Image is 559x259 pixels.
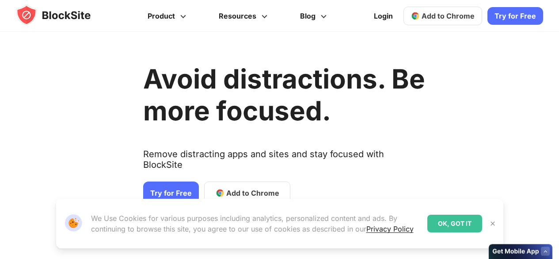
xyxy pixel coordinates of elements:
div: OK, GOT IT [427,215,482,232]
a: Try for Free [143,182,199,205]
img: blocksite-icon.5d769676.svg [16,4,108,26]
img: chrome-icon.svg [411,12,420,20]
a: Add to Chrome [403,7,482,25]
p: We Use Cookies for various purposes including analytics, personalized content and ads. By continu... [91,213,420,234]
a: Try for Free [487,7,543,25]
button: Close [487,218,498,229]
span: Add to Chrome [422,12,475,20]
text: Remove distracting apps and sites and stay focused with BlockSite [143,149,425,177]
a: Login [369,5,398,27]
h1: Avoid distractions. Be more focused. [143,63,425,127]
a: Privacy Policy [366,224,414,233]
img: Close [489,220,496,227]
a: Add to Chrome [204,182,290,205]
